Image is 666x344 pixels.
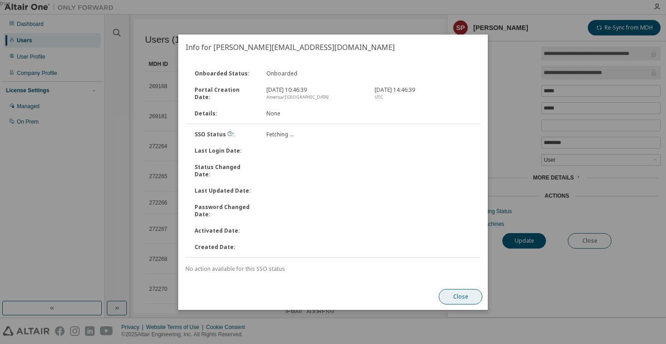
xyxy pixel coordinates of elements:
div: Password Changed Date : [189,204,261,218]
div: Onboarded Status : [189,70,261,77]
div: Created Date : [189,244,261,251]
h2: Info for [PERSON_NAME][EMAIL_ADDRESS][DOMAIN_NAME] [178,35,488,60]
div: America/[GEOGRAPHIC_DATA] [266,94,363,101]
div: Details : [189,110,261,117]
div: [DATE] 14:46:39 [369,86,477,101]
div: Last Updated Date : [189,187,261,194]
div: Status Changed Date : [189,164,261,178]
div: Portal Creation Date : [189,86,261,101]
button: Close [439,289,482,304]
div: Onboarded [261,70,369,77]
div: [DATE] 10:46:39 [261,86,369,101]
div: SSO Status : [189,131,261,138]
div: Activated Date : [189,227,261,234]
div: None [261,110,369,117]
div: Last Login Date : [189,147,261,155]
div: UTC [375,94,471,101]
div: Fetching ... [261,131,369,138]
div: No action available for this SSO status [185,265,481,273]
